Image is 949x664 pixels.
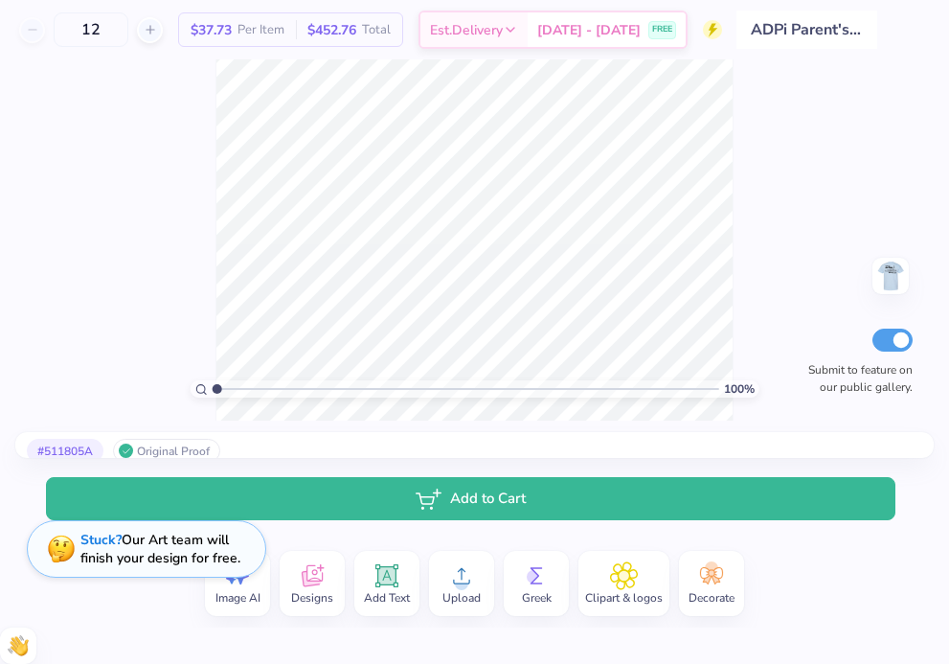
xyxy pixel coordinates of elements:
[585,590,663,606] span: Clipart & logos
[80,531,240,567] div: Our Art team will finish your design for free.
[46,477,895,520] button: Add to Cart
[652,23,672,36] span: FREE
[113,439,220,463] div: Original Proof
[798,361,913,396] label: Submit to feature on our public gallery.
[736,11,877,49] input: Untitled Design
[80,531,122,549] strong: Stuck?
[27,439,103,463] div: # 511805A
[237,20,284,40] span: Per Item
[689,590,734,606] span: Decorate
[362,20,391,40] span: Total
[442,590,481,606] span: Upload
[537,20,641,40] span: [DATE] - [DATE]
[522,590,552,606] span: Greek
[430,20,503,40] span: Est. Delivery
[215,590,260,606] span: Image AI
[875,261,906,291] img: Back
[191,20,232,40] span: $37.73
[307,20,356,40] span: $452.76
[291,590,333,606] span: Designs
[54,12,128,47] input: – –
[724,380,755,398] span: 100 %
[364,590,410,606] span: Add Text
